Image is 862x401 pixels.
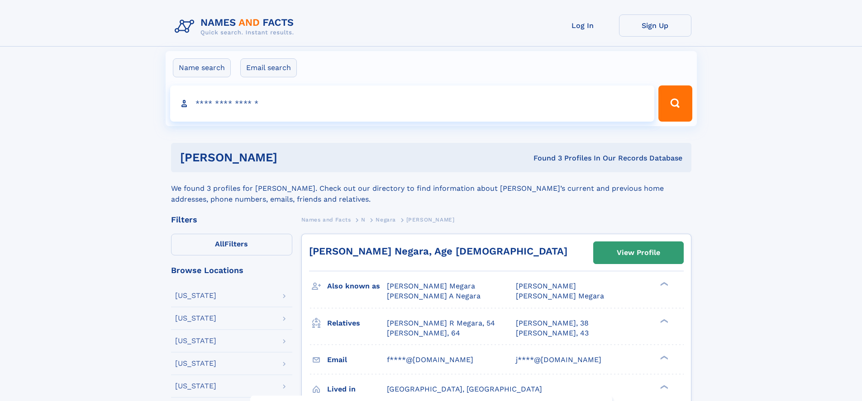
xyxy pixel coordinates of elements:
div: View Profile [617,242,660,263]
a: Negara [376,214,396,225]
div: [US_STATE] [175,292,216,299]
div: We found 3 profiles for [PERSON_NAME]. Check out our directory to find information about [PERSON_... [171,172,691,205]
span: All [215,240,224,248]
a: View Profile [594,242,683,264]
a: [PERSON_NAME] Negara, Age [DEMOGRAPHIC_DATA] [309,245,567,257]
h3: Lived in [327,382,387,397]
div: Browse Locations [171,266,292,274]
div: [US_STATE] [175,360,216,367]
span: [PERSON_NAME] [516,282,576,290]
a: [PERSON_NAME] R Megara, 54 [387,318,495,328]
span: Negara [376,217,396,223]
span: N [361,217,366,223]
h3: Relatives [327,316,387,331]
span: [PERSON_NAME] [406,217,455,223]
a: Names and Facts [301,214,351,225]
span: [PERSON_NAME] Megara [387,282,475,290]
input: search input [170,85,655,122]
a: Log In [547,14,619,37]
label: Name search [173,58,231,77]
a: [PERSON_NAME], 64 [387,328,460,338]
span: [PERSON_NAME] Megara [516,292,604,300]
h3: Also known as [327,278,387,294]
h3: Email [327,352,387,368]
div: Filters [171,216,292,224]
div: ❯ [658,384,669,390]
a: [PERSON_NAME], 43 [516,328,589,338]
div: [US_STATE] [175,315,216,322]
a: [PERSON_NAME], 38 [516,318,589,328]
div: Found 3 Profiles In Our Records Database [405,153,682,163]
div: ❯ [658,318,669,324]
img: Logo Names and Facts [171,14,301,39]
button: Search Button [658,85,692,122]
span: [GEOGRAPHIC_DATA], [GEOGRAPHIC_DATA] [387,385,542,393]
div: ❯ [658,354,669,360]
div: ❯ [658,281,669,287]
label: Email search [240,58,297,77]
a: Sign Up [619,14,691,37]
a: N [361,214,366,225]
h1: [PERSON_NAME] [180,152,405,163]
div: [US_STATE] [175,337,216,344]
span: [PERSON_NAME] A Negara [387,292,481,300]
div: [US_STATE] [175,382,216,390]
label: Filters [171,234,292,255]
